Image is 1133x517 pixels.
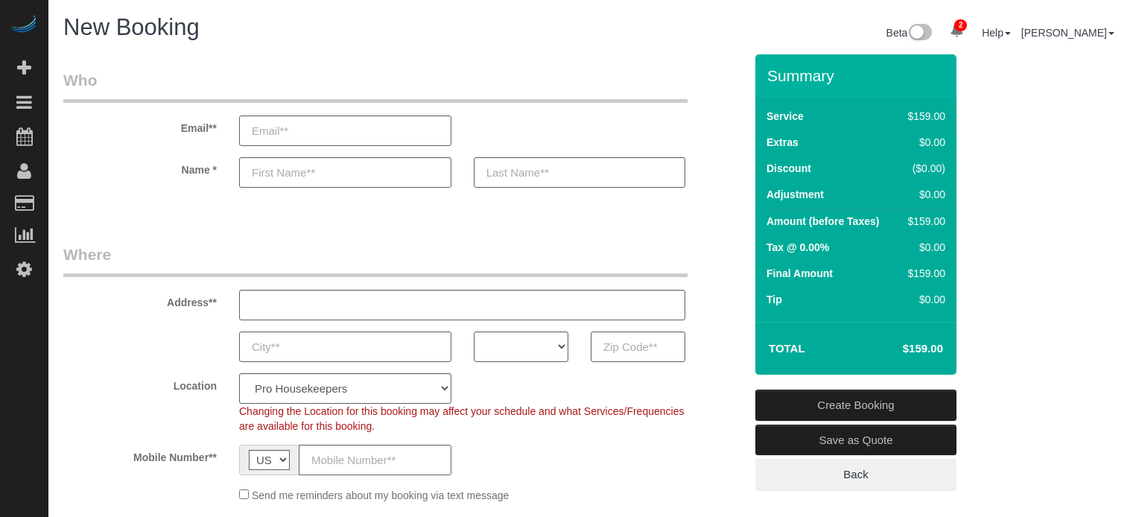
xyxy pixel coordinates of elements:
[902,109,945,124] div: $159.00
[252,489,510,501] span: Send me reminders about my booking via text message
[591,332,685,362] input: Zip Code**
[755,459,956,490] a: Back
[767,161,811,176] label: Discount
[9,15,39,36] img: Automaid Logo
[767,214,879,229] label: Amount (before Taxes)
[239,157,451,188] input: First Name**
[767,240,829,255] label: Tax @ 0.00%
[755,425,956,456] a: Save as Quote
[63,244,688,277] legend: Where
[982,27,1011,39] a: Help
[858,343,943,355] h4: $159.00
[886,27,933,39] a: Beta
[767,109,804,124] label: Service
[954,19,967,31] span: 2
[52,373,228,393] label: Location
[239,405,684,432] span: Changing the Location for this booking may affect your schedule and what Services/Frequencies are...
[902,266,945,281] div: $159.00
[63,69,688,103] legend: Who
[902,135,945,150] div: $0.00
[474,157,686,188] input: Last Name**
[902,240,945,255] div: $0.00
[755,390,956,421] a: Create Booking
[767,292,782,307] label: Tip
[767,135,799,150] label: Extras
[902,187,945,202] div: $0.00
[902,214,945,229] div: $159.00
[52,157,228,177] label: Name *
[767,67,949,84] h3: Summary
[767,266,833,281] label: Final Amount
[907,24,932,43] img: New interface
[902,292,945,307] div: $0.00
[63,14,200,40] span: New Booking
[769,342,805,355] strong: Total
[299,445,451,475] input: Mobile Number**
[52,445,228,465] label: Mobile Number**
[902,161,945,176] div: ($0.00)
[942,15,971,48] a: 2
[767,187,824,202] label: Adjustment
[1021,27,1114,39] a: [PERSON_NAME]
